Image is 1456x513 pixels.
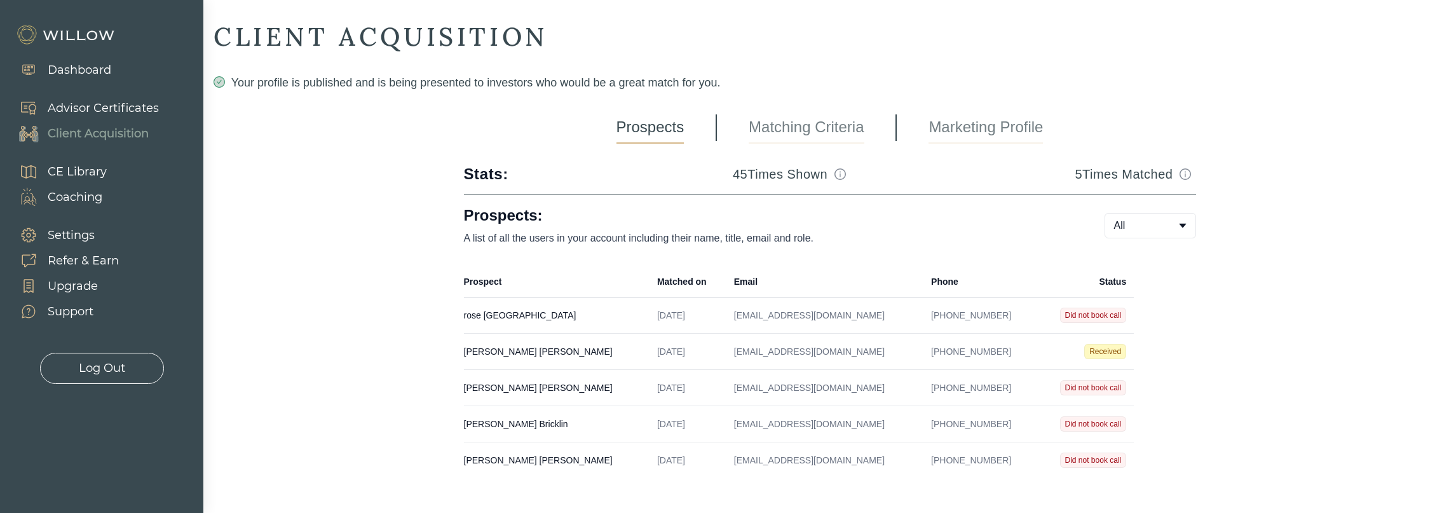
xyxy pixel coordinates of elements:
[6,184,107,210] a: Coaching
[48,125,149,142] div: Client Acquisition
[726,298,923,334] td: [EMAIL_ADDRESS][DOMAIN_NAME]
[6,121,159,146] a: Client Acquisition
[214,20,1446,53] div: CLIENT ACQUISITION
[79,360,125,377] div: Log Out
[650,406,726,442] td: [DATE]
[923,442,1037,479] td: [PHONE_NUMBER]
[1060,416,1127,432] span: Did not book call
[464,334,650,370] td: [PERSON_NAME] [PERSON_NAME]
[6,248,119,273] a: Refer & Earn
[464,266,650,298] th: Prospect
[733,165,827,183] h3: 45 Times Shown
[1075,165,1173,183] h3: 5 Times Matched
[1084,344,1126,359] span: Received
[749,112,864,144] a: Matching Criteria
[48,227,95,244] div: Settings
[726,370,923,406] td: [EMAIL_ADDRESS][DOMAIN_NAME]
[464,164,508,184] div: Stats:
[1037,266,1134,298] th: Status
[214,76,225,88] span: check-circle
[1178,221,1188,231] span: caret-down
[214,74,1446,92] div: Your profile is published and is being presented to investors who would be a great match for you.
[48,278,98,295] div: Upgrade
[929,112,1043,144] a: Marketing Profile
[1060,380,1127,395] span: Did not book call
[6,159,107,184] a: CE Library
[923,266,1037,298] th: Phone
[834,168,846,180] span: info-circle
[48,100,159,117] div: Advisor Certificates
[464,298,650,334] td: rose [GEOGRAPHIC_DATA]
[464,406,650,442] td: [PERSON_NAME] Bricklin
[650,334,726,370] td: [DATE]
[923,334,1037,370] td: [PHONE_NUMBER]
[923,370,1037,406] td: [PHONE_NUMBER]
[650,442,726,479] td: [DATE]
[616,112,684,144] a: Prospects
[48,303,93,320] div: Support
[726,406,923,442] td: [EMAIL_ADDRESS][DOMAIN_NAME]
[16,25,118,45] img: Willow
[464,231,1064,246] p: A list of all the users in your account including their name, title, email and role.
[6,95,159,121] a: Advisor Certificates
[48,62,111,79] div: Dashboard
[6,57,111,83] a: Dashboard
[726,334,923,370] td: [EMAIL_ADDRESS][DOMAIN_NAME]
[48,189,102,206] div: Coaching
[650,370,726,406] td: [DATE]
[726,266,923,298] th: Email
[1180,168,1191,180] span: info-circle
[1114,218,1126,233] span: All
[1060,308,1127,323] span: Did not book call
[48,163,107,181] div: CE Library
[923,298,1037,334] td: [PHONE_NUMBER]
[1060,453,1127,468] span: Did not book call
[830,164,850,184] button: Match info
[464,370,650,406] td: [PERSON_NAME] [PERSON_NAME]
[650,298,726,334] td: [DATE]
[48,252,119,270] div: Refer & Earn
[923,406,1037,442] td: [PHONE_NUMBER]
[6,273,119,299] a: Upgrade
[1175,164,1195,184] button: Match info
[650,266,726,298] th: Matched on
[6,222,119,248] a: Settings
[464,205,1064,226] h1: Prospects:
[726,442,923,479] td: [EMAIL_ADDRESS][DOMAIN_NAME]
[464,442,650,479] td: [PERSON_NAME] [PERSON_NAME]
